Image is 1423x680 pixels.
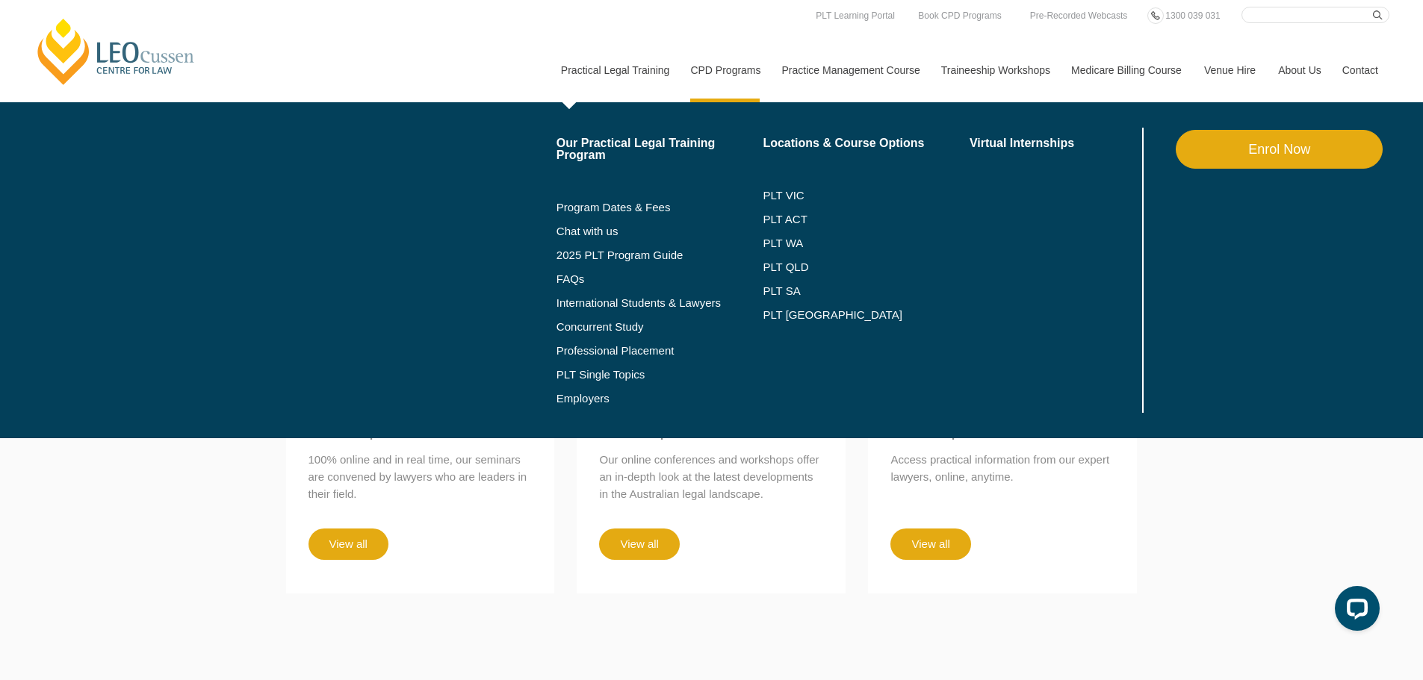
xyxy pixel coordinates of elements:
[1193,38,1267,102] a: Venue Hire
[34,16,199,87] a: [PERSON_NAME] Centre for Law
[914,7,1005,24] a: Book CPD Programs
[679,38,770,102] a: CPD Programs
[599,528,679,560] a: View all
[1323,580,1386,643] iframe: LiveChat chat widget
[970,137,1139,149] a: Virtual Internships
[557,369,763,381] a: PLT Single Topics
[557,225,763,237] a: Chat with us
[763,285,970,297] a: PLT SA
[1162,7,1224,24] a: 1300 039 031
[557,321,763,333] a: Concurrent Study
[1026,7,1132,24] a: Pre-Recorded Webcasts
[771,38,930,102] a: Practice Management Course
[599,451,823,502] p: Our online conferences and workshops offer an in-depth look at the latest developments in the Aus...
[763,213,970,225] a: PLT ACT
[890,528,970,560] a: View all
[930,38,1060,102] a: Traineeship Workshops
[1060,38,1193,102] a: Medicare Billing Course
[557,202,763,213] a: Program Dates & Fees
[1165,10,1220,21] span: 1300 039 031
[763,190,970,202] a: PLT VIC
[557,297,763,309] a: International Students & Lawyers
[763,237,932,249] a: PLT WA
[557,273,763,285] a: FAQs
[1267,38,1331,102] a: About Us
[1331,38,1389,102] a: Contact
[309,451,533,502] p: 100% online and in real time, our seminars are convened by lawyers who are leaders in their ﬁeld.
[557,249,726,261] a: 2025 PLT Program Guide
[763,309,970,321] a: PLT [GEOGRAPHIC_DATA]
[309,528,388,560] a: View all
[557,345,763,357] a: Professional Placement
[557,393,763,405] a: Employers
[763,261,970,273] a: PLT QLD
[550,38,680,102] a: Practical Legal Training
[812,7,899,24] a: PLT Learning Portal
[557,137,763,161] a: Our Practical Legal Training Program
[763,137,970,149] a: Locations & Course Options
[1176,130,1383,169] a: Enrol Now
[890,451,1114,485] p: Access practical information from our expert lawyers, online, anytime.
